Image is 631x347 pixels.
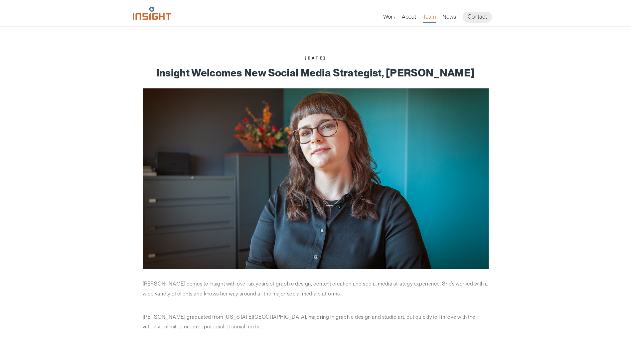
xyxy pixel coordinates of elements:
a: Work [383,13,395,23]
a: Contact [463,12,492,23]
h1: Insight Welcomes New Social Media Strategist, [PERSON_NAME] [143,67,489,78]
a: Team [423,13,436,23]
p: [PERSON_NAME] graduated from [US_STATE][GEOGRAPHIC_DATA], majoring in graphic design and studio a... [143,312,489,332]
img: Insight Marketing Design [133,7,171,20]
nav: primary navigation menu [383,12,499,23]
a: About [402,13,416,23]
p: [PERSON_NAME] comes to Insight with over six years of graphic design, content creation and social... [143,279,489,298]
a: News [442,13,456,23]
img: Blog Brooke [143,88,489,269]
div: [DATE] [143,56,489,60]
